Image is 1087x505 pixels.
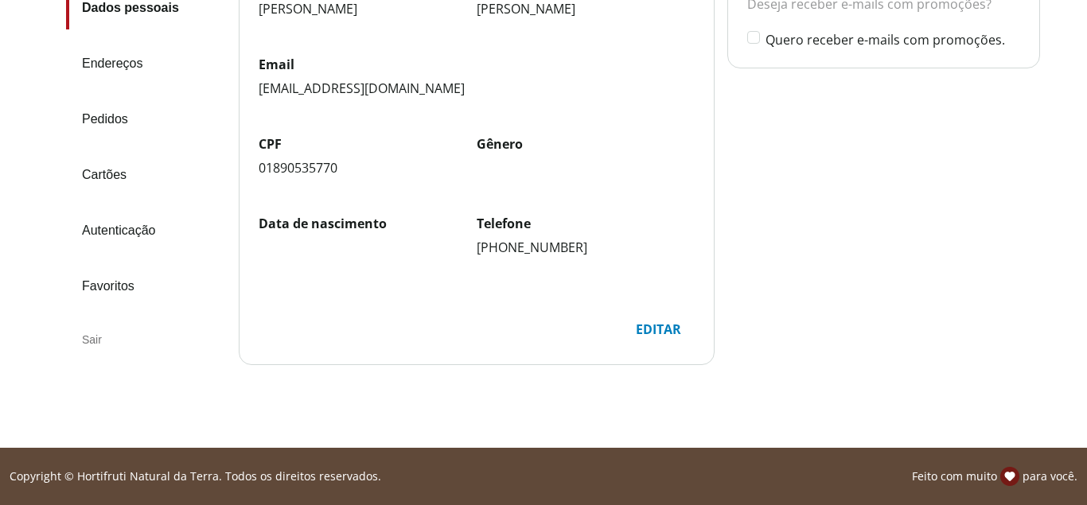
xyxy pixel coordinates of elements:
div: Linha de sessão [6,467,1081,486]
p: Copyright © Hortifruti Natural da Terra. Todos os direitos reservados. [10,468,381,484]
img: amor [1000,467,1019,486]
div: 01890535770 [259,159,477,177]
a: Autenticação [66,209,226,252]
p: Feito com muito para você. [912,467,1077,486]
label: Gênero [477,135,695,153]
a: Pedidos [66,98,226,141]
a: Cartões [66,153,226,196]
label: Quero receber e-mails com promoções. [766,31,1020,49]
div: Sair [66,320,226,359]
label: Email [259,56,695,73]
label: Data de nascimento [259,215,477,232]
label: CPF [259,135,477,153]
a: Favoritos [66,265,226,308]
button: Editar [622,313,695,345]
div: Editar [623,314,694,344]
label: Telefone [477,215,695,232]
div: [EMAIL_ADDRESS][DOMAIN_NAME] [259,80,695,97]
div: [PHONE_NUMBER] [477,239,695,256]
a: Endereços [66,42,226,85]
